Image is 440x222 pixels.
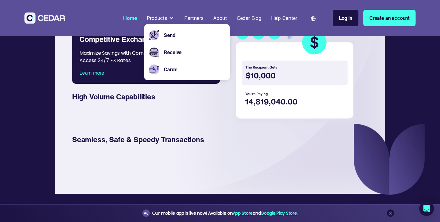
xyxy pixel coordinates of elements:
div: Our mobile app is live now! Available on and . [152,209,298,217]
div: Log in [339,14,352,22]
img: currency transaction [233,26,359,125]
a: Create an account [363,10,416,26]
div: Competitive Exchange Rates [79,34,213,45]
img: announcement [144,211,148,216]
img: world icon [311,16,316,21]
a: Home [121,11,139,25]
a: Partners [182,11,206,25]
a: Log in [333,10,358,26]
a: Cedar Blog [234,11,264,25]
a: Cards [164,66,225,73]
a: Receive [164,49,225,56]
div: Seamless, Safe & Speedy Transactions [72,134,213,145]
div: Help Center [271,14,297,22]
div: Cedar Blog [237,14,261,22]
div: Home [123,14,137,22]
div: Open Intercom Messenger [419,201,434,216]
div: Products [147,14,167,22]
nav: Products [144,24,230,80]
div: About [213,14,227,22]
a: About [211,11,229,25]
div: Products [144,12,177,24]
a: Help Center [269,11,300,25]
div: Maximize Savings with Competitive Exchange Rates. Access 24/7 FX Rates. [79,45,213,69]
a: Send [164,31,225,39]
div: Partners [184,14,204,22]
div: Learn more [79,69,213,76]
div: High Volume Capabilities [72,91,213,102]
a: Google Play Store [261,210,297,216]
a: App Store [233,210,253,216]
